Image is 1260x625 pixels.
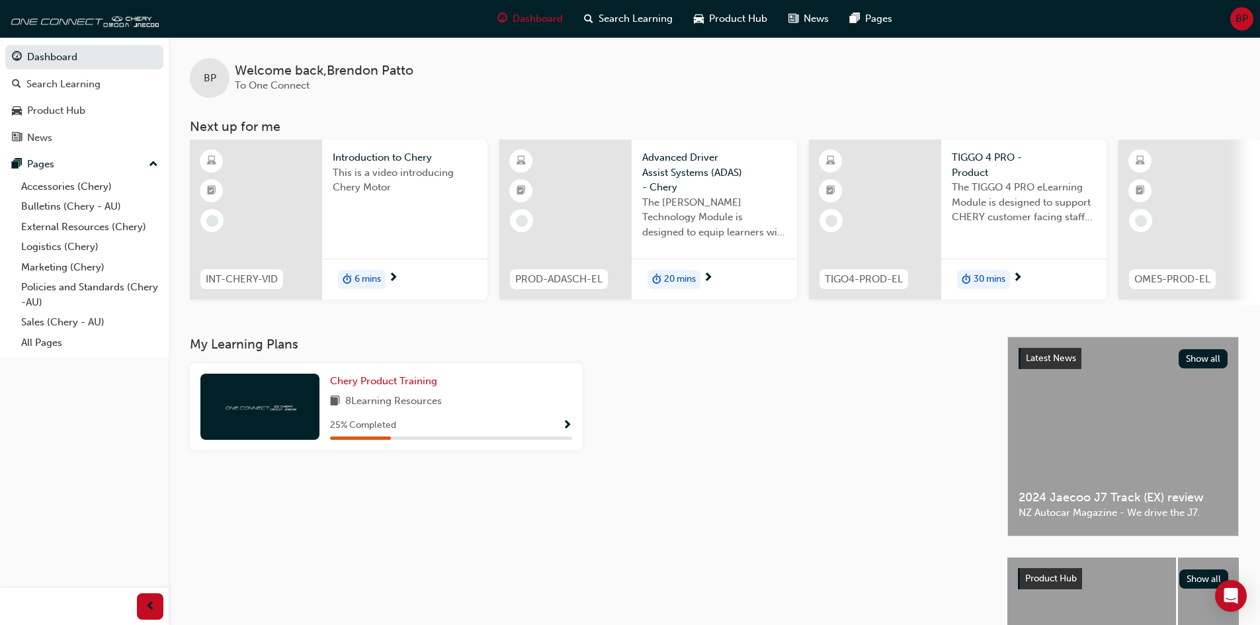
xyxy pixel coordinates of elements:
div: Open Intercom Messenger [1215,580,1247,612]
span: news-icon [788,11,798,27]
span: booktick-icon [517,183,526,200]
span: BP [1236,11,1248,26]
a: External Resources (Chery) [16,217,163,237]
a: Search Learning [5,72,163,97]
span: car-icon [12,105,22,117]
span: Product Hub [709,11,767,26]
span: learningRecordVerb_NONE-icon [516,215,528,227]
span: search-icon [12,79,21,91]
h3: Next up for me [169,119,1260,134]
a: Latest NewsShow all [1019,348,1228,369]
a: search-iconSearch Learning [573,5,683,32]
span: next-icon [1013,272,1023,284]
a: TIGO4-PROD-ELTIGGO 4 PRO - ProductThe TIGGO 4 PRO eLearning Module is designed to support CHERY c... [809,140,1107,300]
span: BP [204,71,216,86]
a: Dashboard [5,45,163,69]
button: Pages [5,152,163,177]
button: BP [1230,7,1253,30]
a: Latest NewsShow all2024 Jaecoo J7 Track (EX) reviewNZ Autocar Magazine - We drive the J7. [1007,337,1239,536]
span: duration-icon [962,271,971,288]
span: 6 mins [355,272,381,287]
div: News [27,130,52,146]
span: news-icon [12,132,22,144]
span: book-icon [330,394,340,410]
span: The TIGGO 4 PRO eLearning Module is designed to support CHERY customer facing staff with the prod... [952,180,1096,225]
span: 20 mins [664,272,696,287]
div: Product Hub [27,103,85,118]
span: guage-icon [12,52,22,63]
a: Bulletins (Chery - AU) [16,196,163,217]
div: Pages [27,157,54,172]
span: 8 Learning Resources [345,394,442,410]
a: Product HubShow all [1018,568,1228,589]
a: Logistics (Chery) [16,237,163,257]
span: The [PERSON_NAME] Technology Module is designed to equip learners with essential knowledge about ... [642,195,786,240]
span: next-icon [703,272,713,284]
a: INT-CHERY-VIDIntroduction to CheryThis is a video introducing Chery Motorduration-icon6 mins [190,140,487,300]
span: learningRecordVerb_NONE-icon [206,215,218,227]
span: 30 mins [974,272,1005,287]
span: pages-icon [850,11,860,27]
span: Chery Product Training [330,375,437,387]
span: To One Connect [235,79,310,91]
span: PROD-ADASCH-EL [515,272,603,287]
span: learningResourceType_ELEARNING-icon [826,153,835,170]
a: Chery Product Training [330,374,442,389]
span: booktick-icon [207,183,216,200]
span: duration-icon [343,271,352,288]
span: TIGGO 4 PRO - Product [952,150,1096,180]
a: Accessories (Chery) [16,177,163,197]
span: Pages [865,11,892,26]
span: INT-CHERY-VID [206,272,278,287]
a: Sales (Chery - AU) [16,312,163,333]
a: car-iconProduct Hub [683,5,778,32]
span: Advanced Driver Assist Systems (ADAS) - Chery [642,150,786,195]
span: prev-icon [146,599,155,615]
span: booktick-icon [1136,183,1145,200]
span: learningRecordVerb_NONE-icon [825,215,837,227]
span: car-icon [694,11,704,27]
span: This is a video introducing Chery Motor [333,165,477,195]
img: oneconnect [224,400,296,413]
span: Product Hub [1025,573,1077,584]
a: Product Hub [5,99,163,123]
span: Welcome back , Brendon Patto [235,63,413,79]
span: News [804,11,829,26]
span: OME5-PROD-EL [1134,272,1210,287]
a: pages-iconPages [839,5,903,32]
span: 2024 Jaecoo J7 Track (EX) review [1019,490,1228,505]
span: NZ Autocar Magazine - We drive the J7. [1019,505,1228,521]
span: learningResourceType_ELEARNING-icon [517,153,526,170]
span: booktick-icon [826,183,835,200]
span: pages-icon [12,159,22,171]
span: learningRecordVerb_NONE-icon [1135,215,1147,227]
span: Show Progress [562,420,572,432]
span: next-icon [388,272,398,284]
span: guage-icon [497,11,507,27]
button: Show all [1179,349,1228,368]
span: duration-icon [652,271,661,288]
span: learningResourceType_ELEARNING-icon [207,153,216,170]
a: guage-iconDashboard [487,5,573,32]
button: DashboardSearch LearningProduct HubNews [5,42,163,152]
img: oneconnect [7,5,159,32]
a: PROD-ADASCH-ELAdvanced Driver Assist Systems (ADAS) - CheryThe [PERSON_NAME] Technology Module is... [499,140,797,300]
span: search-icon [584,11,593,27]
button: Show Progress [562,417,572,434]
span: 25 % Completed [330,418,396,433]
h3: My Learning Plans [190,337,986,352]
a: All Pages [16,333,163,353]
span: Introduction to Chery [333,150,477,165]
span: up-icon [149,156,158,173]
a: News [5,126,163,150]
span: Search Learning [599,11,673,26]
span: Latest News [1026,353,1076,364]
span: TIGO4-PROD-EL [825,272,903,287]
div: Search Learning [26,77,101,92]
a: Policies and Standards (Chery -AU) [16,277,163,312]
span: Dashboard [513,11,563,26]
span: learningResourceType_ELEARNING-icon [1136,153,1145,170]
button: Show all [1179,569,1229,589]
